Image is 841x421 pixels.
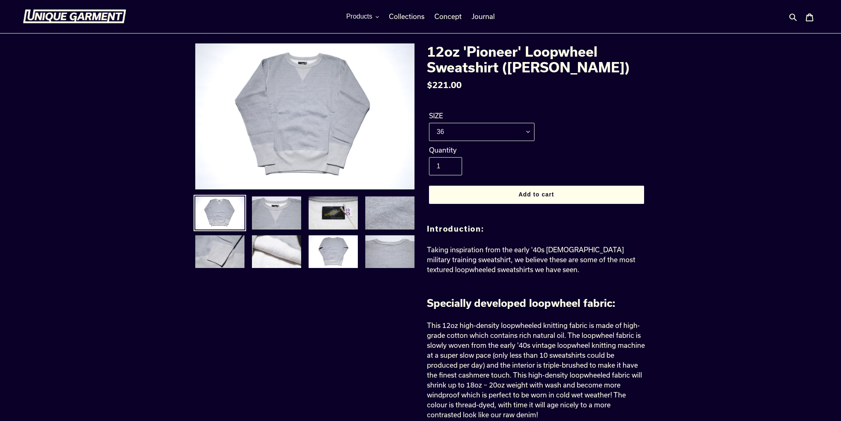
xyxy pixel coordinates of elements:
[427,225,646,234] h2: Introduction:
[194,196,245,230] img: Load image into Gallery viewer, 12oz &#39;Pioneer&#39; Loopwheel Sweatshirt (Heather Grey)
[429,186,644,204] button: Add to cart
[308,234,359,269] img: Load image into Gallery viewer, 12oz &#39;Pioneer&#39; Loopwheel Sweatshirt (Heather Grey)
[194,234,245,269] img: Load image into Gallery viewer, 12oz &#39;Pioneer&#39; Loopwheel Sweatshirt (Heather Grey)
[364,196,415,230] img: Load image into Gallery viewer, 12oz &#39;Pioneer&#39; Loopwheel Sweatshirt (Heather Grey)
[434,12,462,21] span: Concept
[23,10,126,24] img: Unique Garment
[472,12,495,21] span: Journal
[427,321,645,419] span: This 12oz high-density loopwheeled knitting fabric is made of high-grade cotton which contains ri...
[427,246,635,273] span: Taking inspiration from the early '40s [DEMOGRAPHIC_DATA] military training sweatshirt, we believ...
[427,297,616,309] span: Specially developed loopwheel fabric:
[385,10,429,23] a: Collections
[342,10,383,23] button: Products
[467,10,499,23] a: Journal
[427,43,646,75] h1: 12oz 'Pioneer' Loopwheel Sweatshirt ([PERSON_NAME])
[430,10,466,23] a: Concept
[251,196,302,230] img: Load image into Gallery viewer, 12oz &#39;Pioneer&#39; Loopwheel Sweatshirt (Heather Grey)
[346,13,372,20] span: Products
[427,80,462,90] span: $221.00
[429,145,534,155] label: Quantity
[518,191,554,198] span: Add to cart
[251,234,302,269] img: Load image into Gallery viewer, 12oz &#39;Pioneer&#39; Loopwheel Sweatshirt (Heather Grey)
[364,234,415,269] img: Load image into Gallery viewer, 12oz &#39;Pioneer&#39; Loopwheel Sweatshirt (Heather Grey)
[429,111,534,121] label: SIZE
[308,196,359,230] img: Load image into Gallery viewer, 12oz &#39;Pioneer&#39; Loopwheel Sweatshirt (Heather Grey)
[389,12,424,21] span: Collections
